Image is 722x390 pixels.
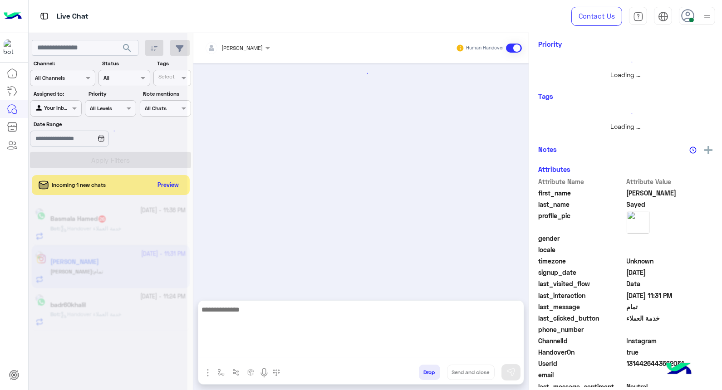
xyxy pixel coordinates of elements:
span: null [627,325,713,334]
img: create order [247,369,255,376]
a: tab [629,7,647,26]
button: Drop [419,365,440,380]
img: tab [633,11,643,22]
button: create order [244,365,259,380]
div: loading... [199,65,523,81]
button: Send and close [447,365,495,380]
img: select flow [217,369,225,376]
button: Trigger scenario [229,365,244,380]
span: 2025-09-25T20:29:08.497Z [627,268,713,277]
span: 8 [627,336,713,346]
span: signup_date [538,268,625,277]
img: add [704,146,712,154]
span: email [538,370,625,380]
span: ChannelId [538,336,625,346]
span: Sayed [627,200,713,209]
div: loading... [100,123,116,139]
h6: Notes [538,145,557,153]
span: Loading ... [611,71,641,78]
span: null [627,245,713,254]
span: Attribute Name [538,177,625,186]
h6: Attributes [538,165,570,173]
img: make a call [273,369,280,376]
img: tab [39,10,50,22]
span: last_name [538,200,625,209]
span: 1314426443662051 [627,359,713,368]
span: Data [627,279,713,288]
span: last_interaction [538,291,625,300]
span: HandoverOn [538,347,625,357]
img: send attachment [202,367,213,378]
span: first_name [538,188,625,198]
h6: Tags [538,92,713,100]
span: Attribute Value [627,177,713,186]
span: phone_number [538,325,625,334]
img: 1403182699927242 [4,39,20,56]
span: locale [538,245,625,254]
span: last_message [538,302,625,312]
span: null [627,370,713,380]
span: خدمة العملاء [627,313,713,323]
span: last_visited_flow [538,279,625,288]
p: Live Chat [57,10,88,23]
img: picture [627,211,649,234]
img: Logo [4,7,22,26]
div: loading... [540,106,711,122]
span: timezone [538,256,625,266]
span: Loading ... [611,122,641,130]
span: last_clicked_button [538,313,625,323]
div: loading... [540,54,711,70]
span: Unknown [627,256,713,266]
img: hulul-logo.png [663,354,695,385]
img: profile [702,11,713,22]
span: profile_pic [538,211,625,232]
span: 2025-09-25T20:31:15.348Z [627,291,713,300]
small: Human Handover [466,44,504,52]
img: send voice note [259,367,270,378]
span: [PERSON_NAME] [222,44,263,51]
img: notes [689,146,697,154]
span: gender [538,234,625,243]
h6: Priority [538,40,562,48]
div: Select [157,73,175,83]
img: send message [506,368,516,377]
span: تمام [627,302,713,312]
button: select flow [214,365,229,380]
img: tab [658,11,668,22]
a: Contact Us [571,7,622,26]
img: Trigger scenario [232,369,240,376]
span: UserId [538,359,625,368]
span: Mahmoud [627,188,713,198]
span: null [627,234,713,243]
span: true [627,347,713,357]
